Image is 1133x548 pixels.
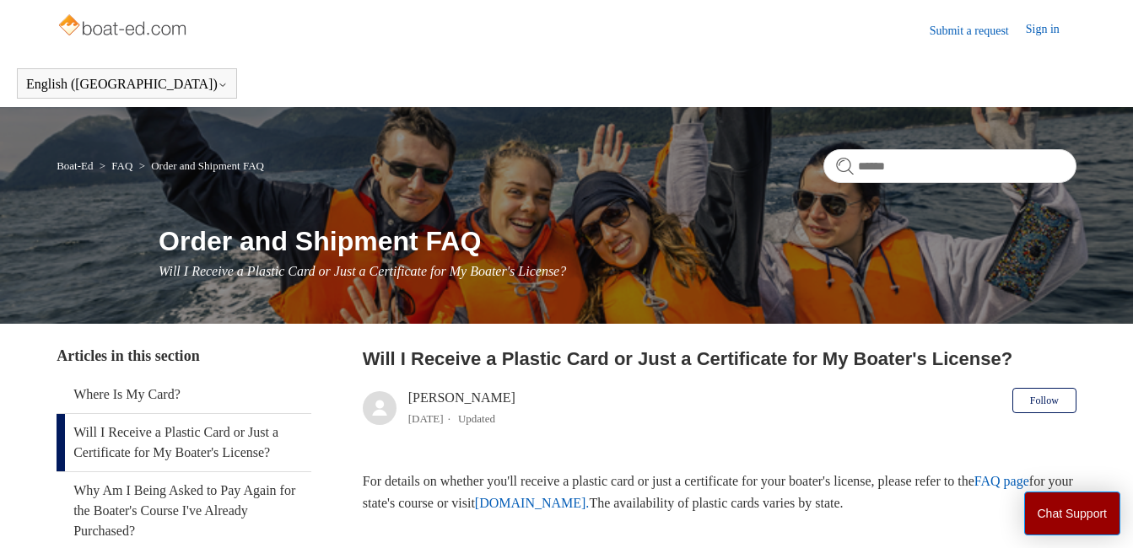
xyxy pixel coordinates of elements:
p: For details on whether you'll receive a plastic card or just a certificate for your boater's lice... [363,470,1076,513]
a: Boat-Ed [57,159,93,172]
a: FAQ page [974,474,1029,488]
li: Order and Shipment FAQ [136,159,264,172]
div: [PERSON_NAME] [408,388,515,428]
button: Chat Support [1024,492,1121,535]
a: Will I Receive a Plastic Card or Just a Certificate for My Boater's License? [57,414,311,471]
li: FAQ [96,159,136,172]
a: Sign in [1026,20,1076,40]
a: Submit a request [930,22,1026,40]
input: Search [823,149,1076,183]
span: Will I Receive a Plastic Card or Just a Certificate for My Boater's License? [159,264,566,278]
a: Order and Shipment FAQ [151,159,264,172]
button: Follow Article [1012,388,1076,413]
button: English ([GEOGRAPHIC_DATA]) [26,77,228,92]
h2: Will I Receive a Plastic Card or Just a Certificate for My Boater's License? [363,345,1076,373]
img: Boat-Ed Help Center home page [57,10,191,44]
a: [DOMAIN_NAME]. [475,496,590,510]
span: Articles in this section [57,347,199,364]
a: Where Is My Card? [57,376,311,413]
time: 04/08/2025, 12:43 [408,412,444,425]
li: Boat-Ed [57,159,96,172]
a: FAQ [111,159,132,172]
li: Updated [458,412,495,425]
h1: Order and Shipment FAQ [159,221,1076,261]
